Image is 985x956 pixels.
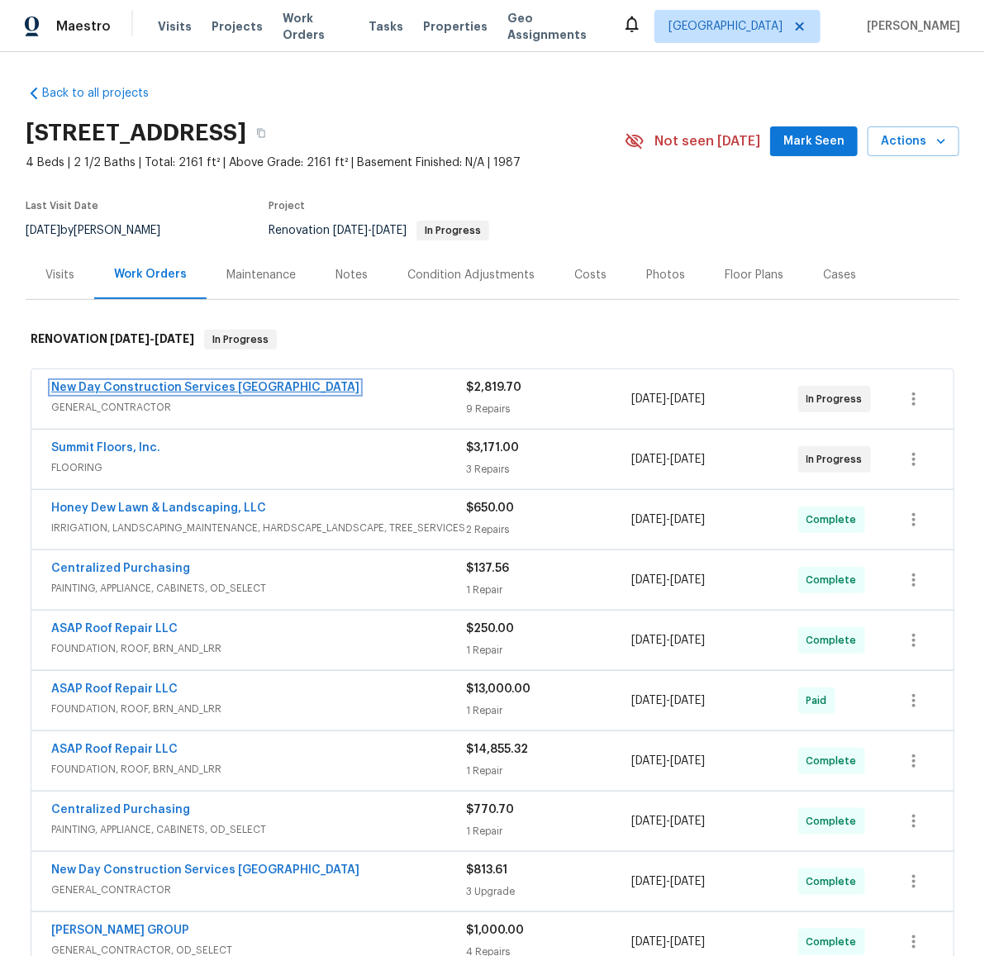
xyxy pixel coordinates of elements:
[574,267,607,283] div: Costs
[807,451,869,468] span: In Progress
[26,221,180,240] div: by [PERSON_NAME]
[632,632,706,649] span: -
[807,753,864,769] span: Complete
[868,126,959,157] button: Actions
[632,813,706,830] span: -
[51,399,466,416] span: GENERAL_CONTRACTOR
[51,864,359,876] a: New Day Construction Services [GEOGRAPHIC_DATA]
[51,382,359,393] a: New Day Construction Services [GEOGRAPHIC_DATA]
[206,331,275,348] span: In Progress
[466,582,632,598] div: 1 Repair
[466,563,509,574] span: $137.56
[671,454,706,465] span: [DATE]
[369,21,403,32] span: Tasks
[671,695,706,706] span: [DATE]
[632,876,667,887] span: [DATE]
[26,313,959,366] div: RENOVATION [DATE]-[DATE]In Progress
[654,133,760,150] span: Not seen [DATE]
[333,225,368,236] span: [DATE]
[671,574,706,586] span: [DATE]
[770,126,858,157] button: Mark Seen
[51,520,466,536] span: IRRIGATION, LANDSCAPING_MAINTENANCE, HARDSCAPE_LANDSCAPE, TREE_SERVICES
[333,225,407,236] span: -
[155,333,194,345] span: [DATE]
[51,804,190,816] a: Centralized Purchasing
[51,502,266,514] a: Honey Dew Lawn & Landscaping, LLC
[372,225,407,236] span: [DATE]
[269,225,489,236] span: Renovation
[26,155,625,171] span: 4 Beds | 2 1/2 Baths | Total: 2161 ft² | Above Grade: 2161 ft² | Basement Finished: N/A | 1987
[671,936,706,948] span: [DATE]
[807,873,864,890] span: Complete
[466,623,514,635] span: $250.00
[110,333,194,345] span: -
[807,391,869,407] span: In Progress
[632,572,706,588] span: -
[466,683,531,695] span: $13,000.00
[632,574,667,586] span: [DATE]
[632,454,667,465] span: [DATE]
[632,753,706,769] span: -
[807,572,864,588] span: Complete
[466,864,507,876] span: $813.61
[632,511,706,528] span: -
[466,702,632,719] div: 1 Repair
[26,85,184,102] a: Back to all projects
[466,883,632,900] div: 3 Upgrade
[671,393,706,405] span: [DATE]
[56,18,111,35] span: Maestro
[407,267,535,283] div: Condition Adjustments
[632,873,706,890] span: -
[114,266,187,283] div: Work Orders
[725,267,783,283] div: Floor Plans
[632,451,706,468] span: -
[807,813,864,830] span: Complete
[632,755,667,767] span: [DATE]
[632,393,667,405] span: [DATE]
[632,391,706,407] span: -
[26,125,246,141] h2: [STREET_ADDRESS]
[466,804,514,816] span: $770.70
[466,521,632,538] div: 2 Repairs
[632,514,667,526] span: [DATE]
[466,461,632,478] div: 3 Repairs
[51,925,189,936] a: [PERSON_NAME] GROUP
[466,401,632,417] div: 9 Repairs
[418,226,488,235] span: In Progress
[632,692,706,709] span: -
[158,18,192,35] span: Visits
[269,201,305,211] span: Project
[51,761,466,778] span: FOUNDATION, ROOF, BRN_AND_LRR
[632,695,667,706] span: [DATE]
[632,816,667,827] span: [DATE]
[783,131,845,152] span: Mark Seen
[860,18,960,35] span: [PERSON_NAME]
[26,201,98,211] span: Last Visit Date
[881,131,946,152] span: Actions
[335,267,368,283] div: Notes
[671,876,706,887] span: [DATE]
[283,10,349,43] span: Work Orders
[466,763,632,779] div: 1 Repair
[466,823,632,839] div: 1 Repair
[246,118,276,148] button: Copy Address
[466,502,514,514] span: $650.00
[51,683,178,695] a: ASAP Roof Repair LLC
[51,821,466,838] span: PAINTING, APPLIANCE, CABINETS, OD_SELECT
[466,744,528,755] span: $14,855.32
[51,701,466,717] span: FOUNDATION, ROOF, BRN_AND_LRR
[807,511,864,528] span: Complete
[423,18,488,35] span: Properties
[31,330,194,350] h6: RENOVATION
[51,623,178,635] a: ASAP Roof Repair LLC
[632,934,706,950] span: -
[807,632,864,649] span: Complete
[823,267,856,283] div: Cases
[671,514,706,526] span: [DATE]
[45,267,74,283] div: Visits
[226,267,296,283] div: Maintenance
[466,382,521,393] span: $2,819.70
[51,640,466,657] span: FOUNDATION, ROOF, BRN_AND_LRR
[807,934,864,950] span: Complete
[807,692,834,709] span: Paid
